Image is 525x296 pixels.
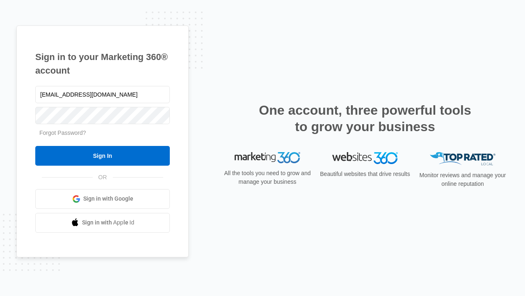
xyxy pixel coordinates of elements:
[35,189,170,209] a: Sign in with Google
[35,213,170,233] a: Sign in with Apple Id
[39,129,86,136] a: Forgot Password?
[430,152,495,166] img: Top Rated Local
[82,218,135,227] span: Sign in with Apple Id
[221,169,313,186] p: All the tools you need to grow and manage your business
[235,152,300,164] img: Marketing 360
[417,171,509,188] p: Monitor reviews and manage your online reputation
[35,146,170,166] input: Sign In
[256,102,474,135] h2: One account, three powerful tools to grow your business
[83,194,133,203] span: Sign in with Google
[93,173,113,182] span: OR
[35,86,170,103] input: Email
[319,170,411,178] p: Beautiful websites that drive results
[332,152,398,164] img: Websites 360
[35,50,170,77] h1: Sign in to your Marketing 360® account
